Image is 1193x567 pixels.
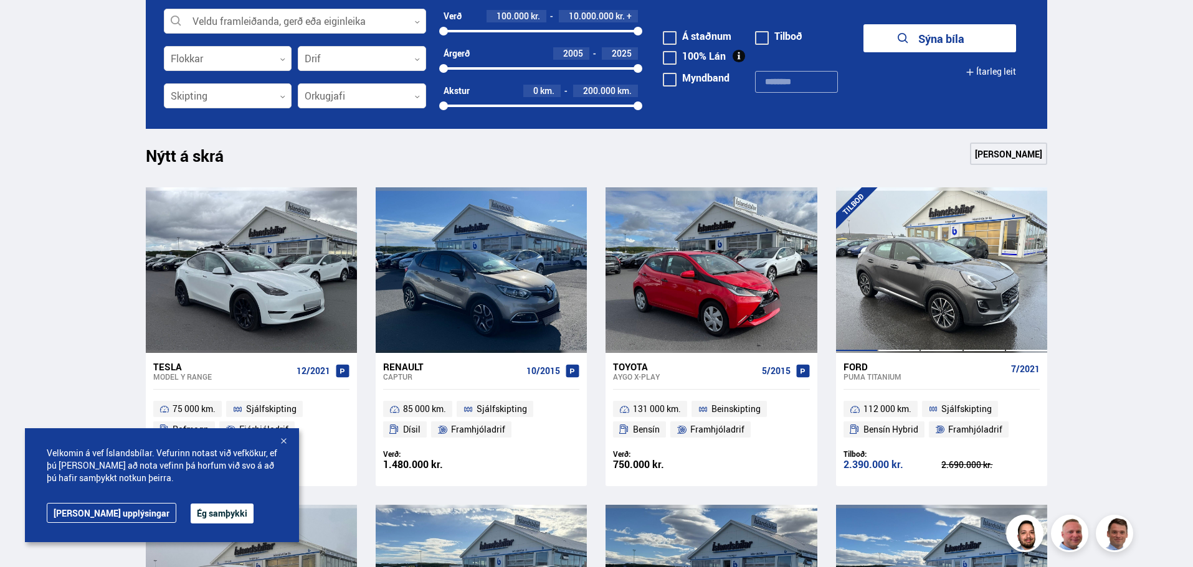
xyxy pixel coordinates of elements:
button: Opna LiveChat spjallviðmót [10,5,47,42]
label: Myndband [663,73,730,83]
button: Ég samþykki [191,504,254,523]
div: Puma TITANIUM [844,372,1006,381]
span: Dísil [403,422,421,437]
span: 75 000 km. [173,401,216,416]
span: 0 [533,85,538,96]
div: 1.480.000 kr. [383,459,482,470]
a: [PERSON_NAME] [970,143,1047,165]
div: Renault [383,361,521,372]
span: Framhjóladrif [948,422,1002,437]
span: 131 000 km. [633,401,681,416]
div: Toyota [613,361,756,372]
span: Rafmagn [173,422,209,437]
div: Akstur [444,86,470,96]
div: Tilboð: [844,449,942,459]
span: 5/2015 [762,366,791,376]
span: 2025 [612,47,632,59]
span: 2005 [563,47,583,59]
span: 112 000 km. [863,401,911,416]
div: Model Y RANGE [153,372,292,381]
a: Renault Captur 10/2015 85 000 km. Sjálfskipting Dísil Framhjóladrif Verð: 1.480.000 kr. [376,353,587,486]
span: Sjálfskipting [246,401,297,416]
img: siFngHWaQ9KaOqBr.png [1053,517,1090,554]
span: 7/2021 [1011,364,1040,374]
div: 2.690.000 kr. [941,461,1040,469]
span: Sjálfskipting [941,401,992,416]
span: 100.000 [497,10,529,22]
div: Tesla [153,361,292,372]
div: 750.000 kr. [613,459,711,470]
span: Bensín [633,422,660,437]
span: 10/2015 [526,366,560,376]
span: Velkomin á vef Íslandsbílar. Vefurinn notast við vefkökur, ef þú [PERSON_NAME] að nota vefinn þá ... [47,447,277,484]
span: Framhjóladrif [690,422,744,437]
h1: Nýtt á skrá [146,146,245,172]
div: Árgerð [444,49,470,59]
button: Sýna bíla [863,24,1016,52]
img: FbJEzSuNWCJXmdc-.webp [1098,517,1135,554]
div: Ford [844,361,1006,372]
span: kr. [531,11,540,21]
div: 2.390.000 kr. [844,459,942,470]
div: Verð [444,11,462,21]
span: Beinskipting [711,401,761,416]
div: Aygo X-PLAY [613,372,756,381]
span: Fjórhjóladrif [239,422,288,437]
div: Captur [383,372,521,381]
a: Toyota Aygo X-PLAY 5/2015 131 000 km. Beinskipting Bensín Framhjóladrif Verð: 750.000 kr. [606,353,817,486]
span: Framhjóladrif [451,422,505,437]
span: km. [617,86,632,96]
label: Tilboð [755,31,802,41]
img: nhp88E3Fdnt1Opn2.png [1008,517,1045,554]
span: 85 000 km. [403,401,446,416]
label: Á staðnum [663,31,731,41]
button: Ítarleg leit [966,58,1016,86]
span: 12/2021 [297,366,330,376]
a: [PERSON_NAME] upplýsingar [47,503,176,523]
span: Sjálfskipting [477,401,527,416]
label: 100% Lán [663,51,726,61]
div: Verð: [613,449,711,459]
span: 10.000.000 [569,10,614,22]
span: km. [540,86,554,96]
span: kr. [616,11,625,21]
span: Bensín Hybrid [863,422,918,437]
a: Tesla Model Y RANGE 12/2021 75 000 km. Sjálfskipting Rafmagn Fjórhjóladrif Verð: 4.990.000 kr. [146,353,357,486]
span: + [627,11,632,21]
div: Verð: [383,449,482,459]
span: 200.000 [583,85,616,96]
a: Ford Puma TITANIUM 7/2021 112 000 km. Sjálfskipting Bensín Hybrid Framhjóladrif Tilboð: 2.390.000... [836,353,1047,486]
